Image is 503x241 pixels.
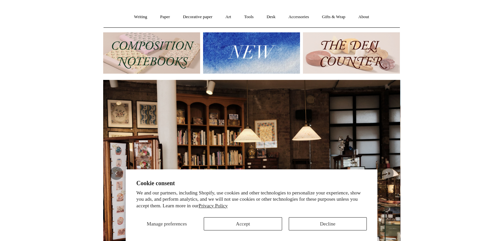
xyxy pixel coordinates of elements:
a: Privacy Policy [199,203,228,208]
img: The Deli Counter [303,32,400,74]
button: Next [380,167,394,180]
a: Tools [238,8,260,26]
img: 202302 Composition ledgers.jpg__PID:69722ee6-fa44-49dd-a067-31375e5d54ec [103,32,200,74]
a: About [352,8,375,26]
a: Accessories [282,8,315,26]
a: Desk [261,8,281,26]
a: Gifts & Wrap [316,8,351,26]
button: Previous [110,167,123,180]
a: Decorative paper [177,8,218,26]
a: Paper [154,8,176,26]
button: Decline [289,217,367,230]
span: Manage preferences [147,221,187,226]
a: Art [220,8,237,26]
img: New.jpg__PID:f73bdf93-380a-4a35-bcfe-7823039498e1 [203,32,300,74]
button: Accept [204,217,282,230]
p: We and our partners, including Shopify, use cookies and other technologies to personalize your ex... [136,190,367,209]
button: Manage preferences [136,217,197,230]
h2: Cookie consent [136,180,367,187]
a: Writing [128,8,153,26]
